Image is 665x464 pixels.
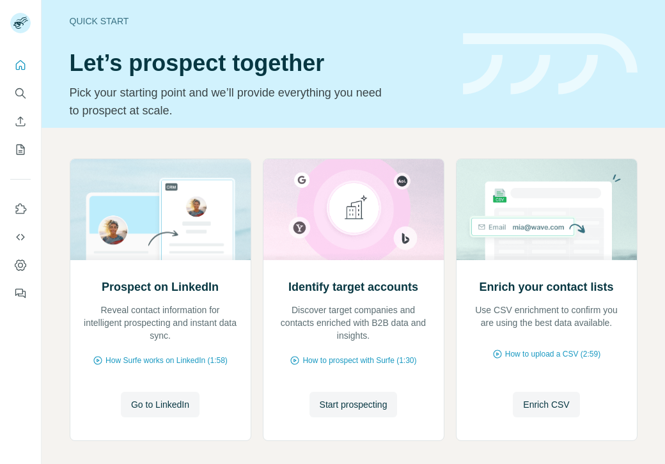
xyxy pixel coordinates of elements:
[10,54,31,77] button: Quick start
[10,138,31,161] button: My lists
[131,398,189,411] span: Go to LinkedIn
[513,392,579,417] button: Enrich CSV
[309,392,398,417] button: Start prospecting
[456,159,638,260] img: Enrich your contact lists
[70,159,251,260] img: Prospect on LinkedIn
[121,392,199,417] button: Go to LinkedIn
[463,33,638,95] img: banner
[106,355,228,366] span: How Surfe works on LinkedIn (1:58)
[505,348,600,360] span: How to upload a CSV (2:59)
[70,50,448,76] h1: Let’s prospect together
[10,82,31,105] button: Search
[70,84,390,120] p: Pick your starting point and we’ll provide everything you need to prospect at scale.
[10,110,31,133] button: Enrich CSV
[302,355,416,366] span: How to prospect with Surfe (1:30)
[479,278,613,296] h2: Enrich your contact lists
[288,278,418,296] h2: Identify target accounts
[10,282,31,305] button: Feedback
[83,304,238,342] p: Reveal contact information for intelligent prospecting and instant data sync.
[70,15,448,27] div: Quick start
[469,304,624,329] p: Use CSV enrichment to confirm you are using the best data available.
[102,278,219,296] h2: Prospect on LinkedIn
[523,398,569,411] span: Enrich CSV
[320,398,387,411] span: Start prospecting
[10,254,31,277] button: Dashboard
[263,159,444,260] img: Identify target accounts
[10,226,31,249] button: Use Surfe API
[10,197,31,220] button: Use Surfe on LinkedIn
[276,304,431,342] p: Discover target companies and contacts enriched with B2B data and insights.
